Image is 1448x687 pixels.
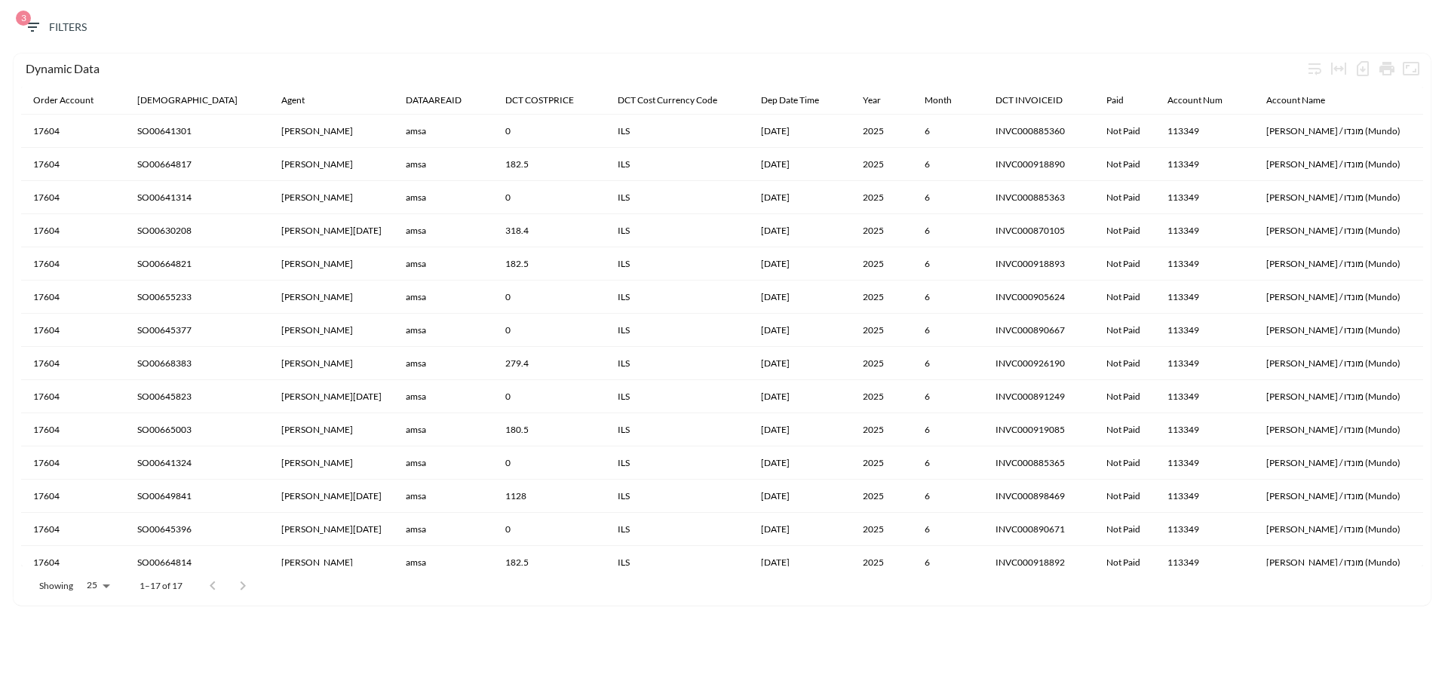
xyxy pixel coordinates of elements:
th: 06/30/2025 [749,347,851,380]
th: 2025 [851,115,913,148]
th: ILS [606,347,749,380]
th: 6 [913,281,983,314]
th: INVC000905624 [983,281,1094,314]
th: amsa [394,546,493,579]
th: Not Paid [1094,347,1155,380]
th: 06/18/2025 [749,546,851,579]
div: Salesid [137,91,238,109]
th: ILS [606,513,749,546]
th: 113349 [1155,115,1254,148]
th: 318.4 [493,214,606,247]
th: ILS [606,181,749,214]
th: Noa Vortman / מונדו (Mundo) [1254,314,1413,347]
th: 06/06/2025 [749,115,851,148]
th: SO00630208 [125,214,269,247]
th: Noa Vortman / מונדו (Mundo) [1254,347,1413,380]
span: Dep Date Time [761,91,839,109]
th: 06/17/2025 [749,480,851,513]
th: 2025 [851,247,913,281]
th: SO00649841 [125,480,269,513]
th: amsa [394,148,493,181]
th: 113349 [1155,347,1254,380]
th: Noa Vortman / מונדו (Mundo) [1254,247,1413,281]
th: 06/06/2025 [749,181,851,214]
th: 6 [913,314,983,347]
th: ILS [606,148,749,181]
th: Shlomi Bergic [269,148,394,181]
th: 2025 [851,446,913,480]
div: Paid [1106,91,1124,109]
th: Shlomi Bergic [269,181,394,214]
th: 6 [913,148,983,181]
th: 17604 [21,413,125,446]
th: Noa Vortman / מונדו (Mundo) [1254,115,1413,148]
span: Account Name [1266,91,1345,109]
button: 3Filters [17,14,93,41]
th: 182.5 [493,148,606,181]
th: 6 [913,214,983,247]
th: Not Paid [1094,148,1155,181]
th: 113349 [1155,148,1254,181]
th: Not Paid [1094,480,1155,513]
th: Shlomi Bergic [269,546,394,579]
span: Paid [1106,91,1143,109]
div: Wrap text [1302,57,1327,81]
th: Ori Shavit [269,281,394,314]
div: 25 [79,575,115,595]
th: amsa [394,181,493,214]
th: Not Paid [1094,115,1155,148]
th: INVC000885360 [983,115,1094,148]
th: ILS [606,247,749,281]
th: 06/18/2025 [749,148,851,181]
th: Not Paid [1094,413,1155,446]
span: Account Num [1167,91,1242,109]
th: ILS [606,115,749,148]
th: ILS [606,281,749,314]
th: Noa Vortman / מונדו (Mundo) [1254,546,1413,579]
th: SO00655233 [125,281,269,314]
th: 17604 [21,247,125,281]
div: Dynamic Data [26,61,1302,75]
th: Not Paid [1094,380,1155,413]
th: 113349 [1155,247,1254,281]
span: Agent [281,91,324,109]
th: 2025 [851,347,913,380]
p: Showing [39,579,73,592]
th: 06/18/2025 [749,247,851,281]
th: SO00645823 [125,380,269,413]
th: 182.5 [493,546,606,579]
div: DATAAREAID [406,91,462,109]
div: Agent [281,91,305,109]
div: DCT COSTPRICE [505,91,574,109]
span: Year [863,91,900,109]
th: 6 [913,546,983,579]
th: SO00645377 [125,314,269,347]
th: SO00664817 [125,148,269,181]
th: 6 [913,181,983,214]
th: 0 [493,446,606,480]
th: 279.4 [493,347,606,380]
th: 113349 [1155,181,1254,214]
th: 182.5 [493,247,606,281]
th: 2025 [851,380,913,413]
th: 17604 [21,181,125,214]
th: 113349 [1155,546,1254,579]
th: amsa [394,513,493,546]
th: 6 [913,115,983,148]
th: 17604 [21,214,125,247]
th: 2025 [851,546,913,579]
th: Shlomi Bergic [269,413,394,446]
span: DATAAREAID [406,91,481,109]
span: Month [925,91,971,109]
th: 1128 [493,480,606,513]
th: INVC000890671 [983,513,1094,546]
th: 0 [493,314,606,347]
th: amsa [394,446,493,480]
th: Noa Vortman / מונדו (Mundo) [1254,214,1413,247]
th: SO00645396 [125,513,269,546]
th: 06/18/2025 [749,413,851,446]
th: 113349 [1155,214,1254,247]
th: ILS [606,546,749,579]
th: 2025 [851,513,913,546]
div: DCT INVOICEID [995,91,1063,109]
